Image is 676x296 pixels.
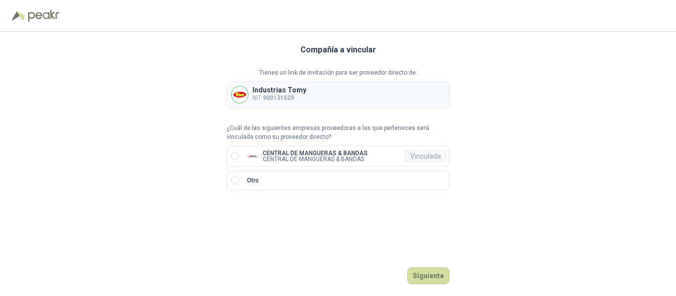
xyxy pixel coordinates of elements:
[12,11,26,21] img: Logo
[28,10,59,22] img: Peakr
[227,68,449,78] p: Tienes un link de invitación para ser proveedor directo de:
[227,124,449,142] p: ¿Cuál de las siguientes empresas proveedoras a las que perteneces será vinculada como su proveedo...
[252,93,306,103] p: NIT
[263,150,368,156] p: CENTRAL DE MANGUERAS & BANDAS
[300,43,376,56] h3: Compañía a vincular
[406,150,445,162] div: Vinculada
[247,150,259,162] img: Company Logo
[263,156,368,162] p: CENTRAL DE MANGUERAS & BANDAS
[263,94,294,101] b: 900131529
[232,86,248,103] img: Company Logo
[252,86,306,93] p: Industrias Tomy
[247,176,259,185] p: Otro
[407,267,449,284] button: Siguiente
